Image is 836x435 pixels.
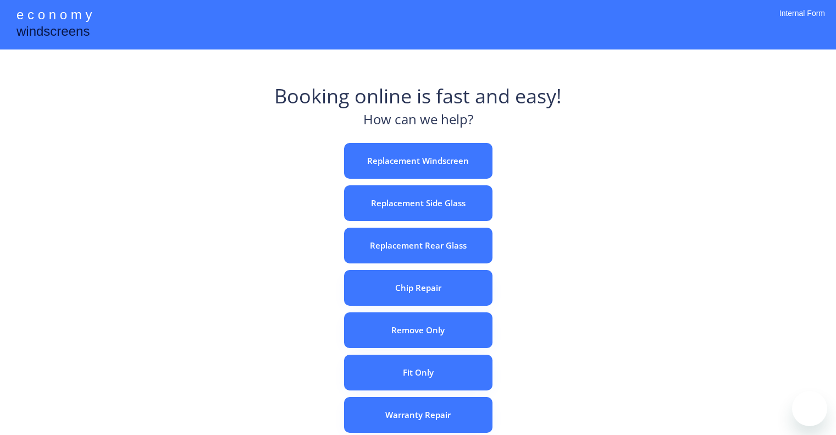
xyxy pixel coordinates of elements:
[344,270,492,306] button: Chip Repair
[363,110,473,135] div: How can we help?
[344,312,492,348] button: Remove Only
[344,143,492,179] button: Replacement Windscreen
[344,228,492,263] button: Replacement Rear Glass
[792,391,827,426] iframe: Button to launch messaging window
[779,8,825,33] div: Internal Form
[344,185,492,221] button: Replacement Side Glass
[16,5,92,26] div: e c o n o m y
[344,397,492,433] button: Warranty Repair
[274,82,562,110] div: Booking online is fast and easy!
[16,22,90,43] div: windscreens
[344,355,492,390] button: Fit Only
